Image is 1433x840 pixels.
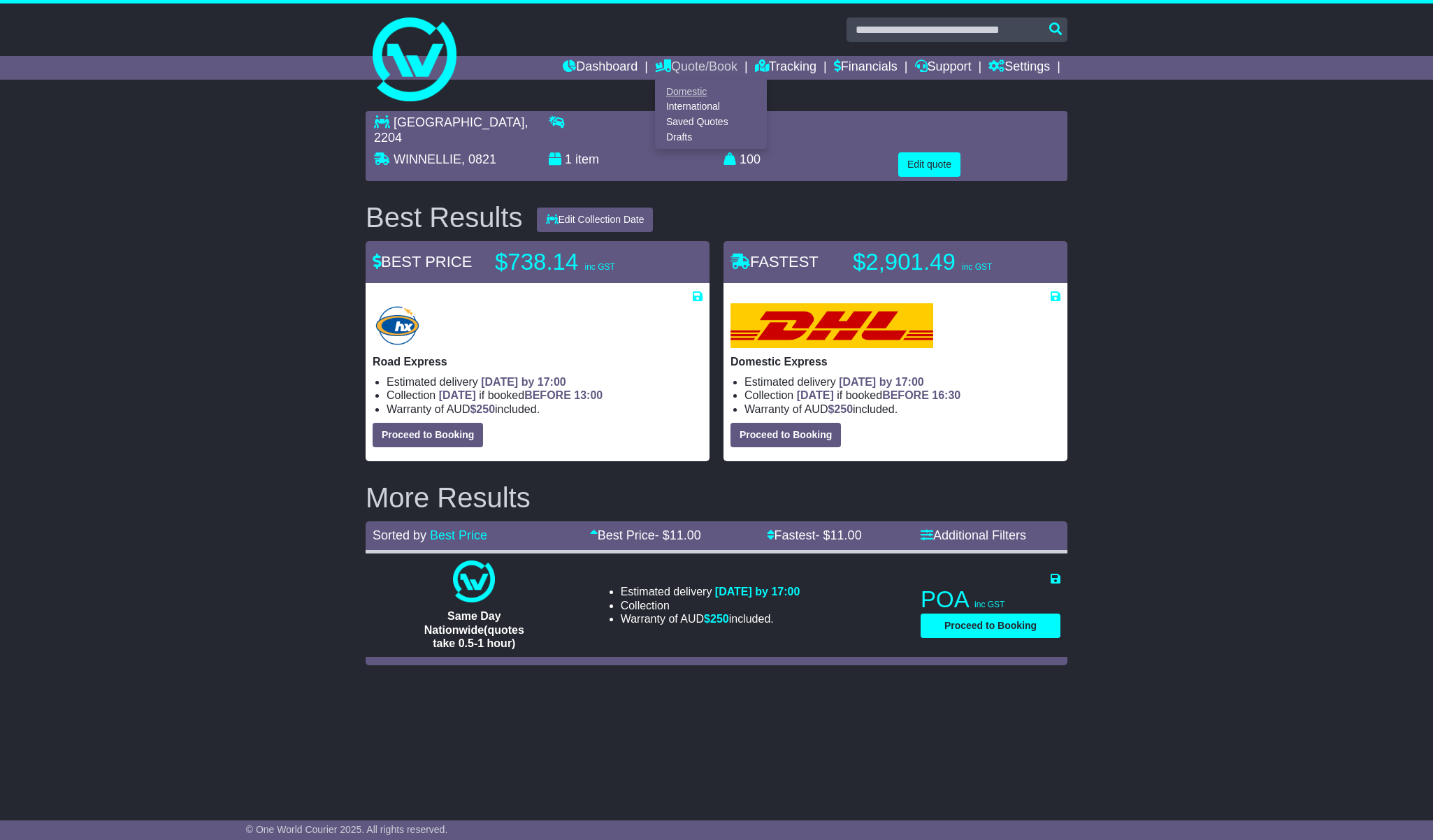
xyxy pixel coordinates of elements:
[797,389,834,401] span: [DATE]
[834,56,898,80] a: Financials
[621,585,800,598] li: Estimated delivery
[797,389,960,401] span: if booked
[932,389,960,401] span: 16:30
[730,303,933,348] img: DHL: Domestic Express
[394,152,461,166] span: WINNELLIE
[656,115,766,130] a: Saved Quotes
[704,613,729,625] span: $
[565,152,572,166] span: 1
[439,389,603,401] span: if booked
[373,528,426,542] span: Sorted by
[921,528,1026,542] a: Additional Filters
[853,248,1028,276] p: $2,901.49
[834,403,853,415] span: 250
[621,599,800,612] li: Collection
[476,403,495,415] span: 250
[962,262,992,272] span: inc GST
[921,586,1060,614] p: POA
[670,528,701,542] span: 11.00
[655,56,737,80] a: Quote/Book
[655,80,767,149] div: Quote/Book
[730,355,1060,368] p: Domestic Express
[974,600,1004,609] span: inc GST
[744,389,1060,402] li: Collection
[563,56,638,80] a: Dashboard
[373,303,422,348] img: Hunter Express: Road Express
[373,355,703,368] p: Road Express
[481,376,566,388] span: [DATE] by 17:00
[575,152,599,166] span: item
[574,389,603,401] span: 13:00
[715,586,800,598] span: [DATE] by 17:00
[470,403,495,415] span: $
[461,152,496,166] span: , 0821
[373,253,472,270] span: BEST PRICE
[394,115,524,129] span: [GEOGRAPHIC_DATA]
[710,613,729,625] span: 250
[730,423,841,447] button: Proceed to Booking
[439,389,476,401] span: [DATE]
[373,423,483,447] button: Proceed to Booking
[387,389,703,402] li: Collection
[828,403,853,415] span: $
[387,403,703,416] li: Warranty of AUD included.
[915,56,972,80] a: Support
[524,389,571,401] span: BEFORE
[387,375,703,389] li: Estimated delivery
[537,208,654,232] button: Edit Collection Date
[621,612,800,625] li: Warranty of AUD included.
[656,129,766,145] a: Drafts
[655,528,701,542] span: - $
[495,248,670,276] p: $738.14
[744,403,1060,416] li: Warranty of AUD included.
[839,376,924,388] span: [DATE] by 17:00
[366,482,1067,513] h2: More Results
[584,262,614,272] span: inc GST
[430,528,487,542] a: Best Price
[830,528,862,542] span: 11.00
[921,614,1060,638] button: Proceed to Booking
[730,253,819,270] span: FASTEST
[740,152,761,166] span: 100
[656,99,766,115] a: International
[816,528,862,542] span: - $
[246,824,448,835] span: © One World Courier 2025. All rights reserved.
[590,528,701,542] a: Best Price- $11.00
[656,84,766,99] a: Domestic
[898,152,960,177] button: Edit quote
[755,56,816,80] a: Tracking
[767,528,862,542] a: Fastest- $11.00
[988,56,1050,80] a: Settings
[744,375,1060,389] li: Estimated delivery
[882,389,929,401] span: BEFORE
[453,560,495,602] img: One World Courier: Same Day Nationwide(quotes take 0.5-1 hour)
[424,610,524,649] span: Same Day Nationwide(quotes take 0.5-1 hour)
[374,115,528,145] span: , 2204
[359,202,530,233] div: Best Results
